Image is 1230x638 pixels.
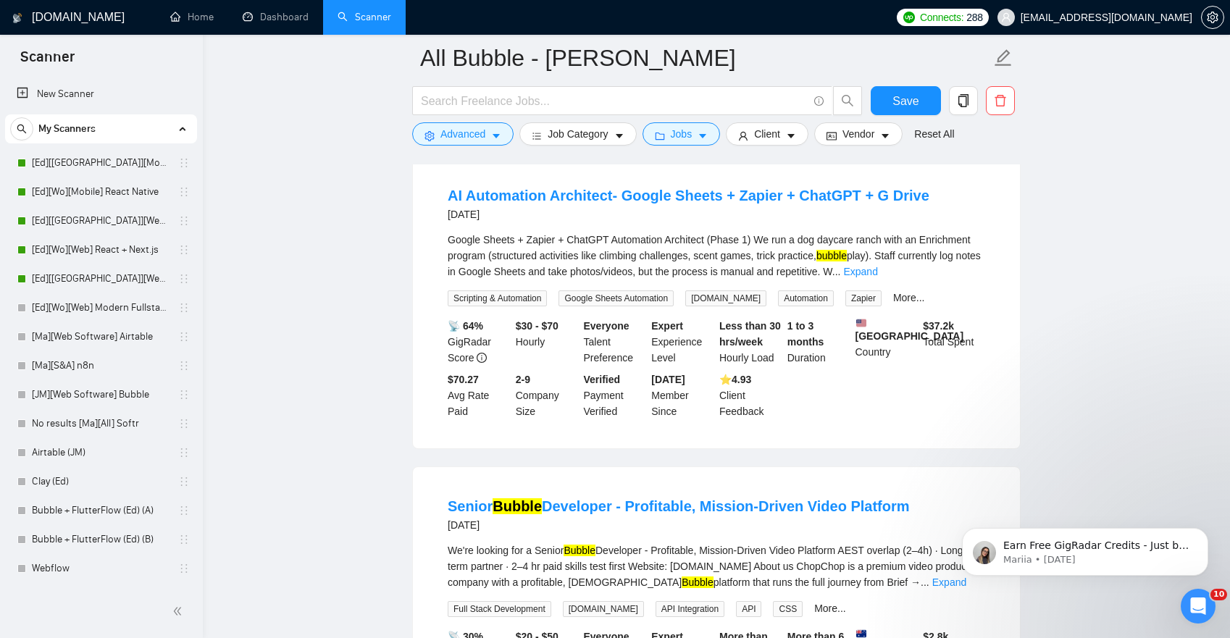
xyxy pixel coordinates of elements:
b: Everyone [584,320,629,332]
span: holder [178,186,190,198]
div: We're looking for a Senior Developer - Profitable, Mission-Driven Video Platform AEST overlap (2–... [448,542,985,590]
span: holder [178,360,190,372]
span: CSS [773,601,803,617]
b: [GEOGRAPHIC_DATA] [855,318,964,342]
span: delete [987,94,1014,107]
span: holder [178,157,190,169]
span: info-circle [814,96,824,106]
span: Scanner [9,46,86,77]
b: Less than 30 hrs/week [719,320,781,348]
div: Talent Preference [581,318,649,366]
a: [Ed][[GEOGRAPHIC_DATA]][Mobile] React Native [32,148,170,177]
input: Search Freelance Jobs... [421,92,808,110]
b: [DATE] [651,374,685,385]
div: [DATE] [448,206,929,223]
span: holder [178,215,190,227]
span: Google Sheets Automation [558,290,674,306]
div: Experience Level [648,318,716,366]
iframe: Intercom notifications message [940,498,1230,599]
b: Expert [651,320,683,332]
a: [Ed][Wo][Web] React + Next.js [32,235,170,264]
img: upwork-logo.png [903,12,915,23]
b: $70.27 [448,374,479,385]
a: N8n (Ed) [32,583,170,612]
div: [DATE] [448,516,910,534]
span: Client [754,126,780,142]
img: logo [12,7,22,30]
span: Save [892,92,919,110]
button: folderJobscaret-down [643,122,721,146]
div: Country [853,318,921,366]
span: search [11,124,33,134]
span: Connects: [920,9,963,25]
span: Advanced [440,126,485,142]
span: API Integration [656,601,724,617]
div: GigRadar Score [445,318,513,366]
span: user [738,130,748,141]
mark: Bubble [682,576,714,588]
button: search [10,117,33,140]
span: holder [178,476,190,487]
a: Clay (Ed) [32,467,170,496]
a: [Ed][[GEOGRAPHIC_DATA]][Web] Modern Fullstack [32,264,170,293]
div: Hourly [513,318,581,366]
div: Member Since [648,372,716,419]
span: caret-down [614,130,624,141]
span: ... [921,576,929,588]
span: bars [532,130,542,141]
a: Webflow [32,554,170,583]
a: Bubble + FlutterFlow (Ed) (B) [32,525,170,554]
div: Company Size [513,372,581,419]
span: Zapier [845,290,882,306]
span: 288 [966,9,982,25]
b: ⭐️ 4.93 [719,374,751,385]
span: [DOMAIN_NAME] [685,290,766,306]
div: Payment Verified [581,372,649,419]
span: holder [178,563,190,574]
a: SeniorBubbleDeveloper - Profitable, Mission-Driven Video Platform [448,498,910,514]
span: [DOMAIN_NAME] [563,601,644,617]
span: double-left [172,604,187,618]
b: Verified [584,374,621,385]
span: holder [178,447,190,458]
span: user [1001,12,1011,22]
span: idcard [827,130,837,141]
a: [Ed][Wo][Mobile] React Native [32,177,170,206]
span: Automation [778,290,834,306]
iframe: Intercom live chat [1181,589,1216,624]
span: holder [178,244,190,256]
div: Duration [785,318,853,366]
span: info-circle [477,353,487,363]
a: [Ma][Web Software] Airtable [32,322,170,351]
span: search [834,94,861,107]
a: Expand [843,266,877,277]
span: Vendor [842,126,874,142]
span: edit [994,49,1013,67]
span: copy [950,94,977,107]
a: New Scanner [17,80,185,109]
button: barsJob Categorycaret-down [519,122,636,146]
a: setting [1201,12,1224,23]
span: 10 [1210,589,1227,600]
b: $30 - $70 [516,320,558,332]
div: Avg Rate Paid [445,372,513,419]
span: holder [178,331,190,343]
span: Job Category [548,126,608,142]
a: [Ma][S&A] n8n [32,351,170,380]
span: caret-down [786,130,796,141]
b: 📡 64% [448,320,483,332]
a: [Ed][[GEOGRAPHIC_DATA]][Web] React + Next.js [32,206,170,235]
div: Total Spent [920,318,988,366]
div: Hourly Load [716,318,785,366]
span: Scripting & Automation [448,290,547,306]
input: Scanner name... [420,40,991,76]
img: 🇺🇸 [856,318,866,328]
button: userClientcaret-down [726,122,808,146]
span: caret-down [698,130,708,141]
a: [Ed][Wo][Web] Modern Fullstack [32,293,170,322]
span: caret-down [491,130,501,141]
a: AI Automation Architect- Google Sheets + Zapier + ChatGPT + G Drive [448,188,929,203]
a: Expand [932,576,966,588]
